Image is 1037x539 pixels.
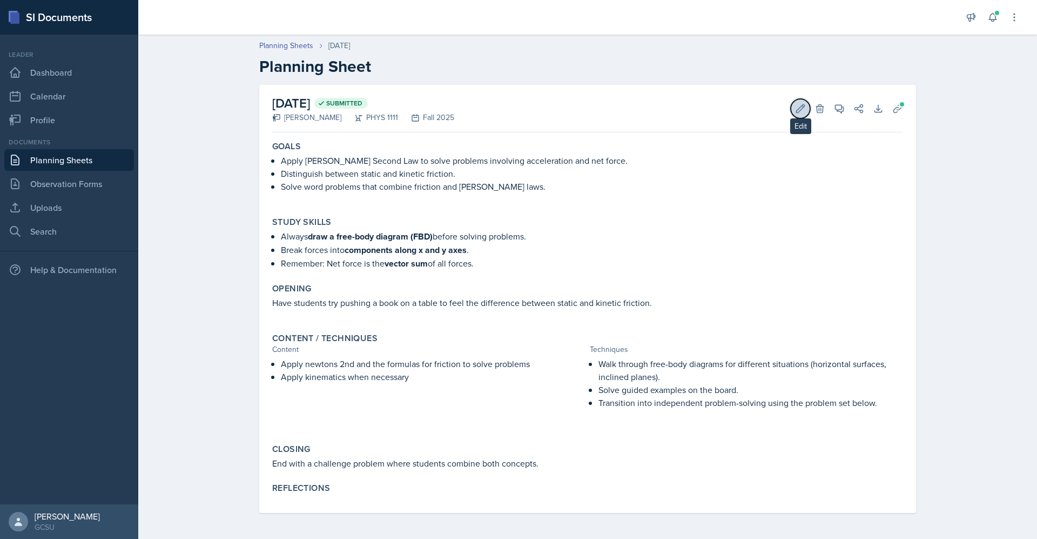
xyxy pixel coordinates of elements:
[598,357,903,383] p: Walk through free-body diagrams for different situations (horizontal surfaces, inclined planes).
[272,217,332,228] label: Study Skills
[398,112,454,123] div: Fall 2025
[272,333,378,344] label: Content / Techniques
[281,370,585,383] p: Apply kinematics when necessary
[281,257,903,270] p: Remember: Net force is the of all forces.
[272,141,301,152] label: Goals
[281,243,903,257] p: Break forces into .
[281,167,903,180] p: Distinguish between static and kinetic friction.
[272,296,903,309] p: Have students try pushing a book on a table to feel the difference between static and kinetic fri...
[272,457,903,470] p: End with a challenge problem where students combine both concepts.
[4,137,134,147] div: Documents
[4,259,134,281] div: Help & Documentation
[328,40,350,51] div: [DATE]
[272,483,330,494] label: Reflections
[35,522,100,533] div: GCSU
[326,99,362,108] span: Submitted
[345,244,467,256] strong: components along x and y axes
[4,173,134,195] a: Observation Forms
[272,344,585,355] div: Content
[4,221,134,242] a: Search
[598,396,903,409] p: Transition into independent problem-solving using the problem set below.
[35,511,100,522] div: [PERSON_NAME]
[4,62,134,83] a: Dashboard
[4,109,134,131] a: Profile
[385,257,428,270] strong: vector sum
[272,444,311,455] label: Closing
[4,50,134,59] div: Leader
[341,112,398,123] div: PHYS 1111
[598,383,903,396] p: Solve guided examples on the board.
[272,112,341,123] div: [PERSON_NAME]
[272,283,312,294] label: Opening
[308,230,433,243] strong: draw a free-body diagram (FBD)
[590,344,903,355] div: Techniques
[259,57,916,76] h2: Planning Sheet
[4,197,134,218] a: Uploads
[281,154,903,167] p: Apply [PERSON_NAME] Second Law to solve problems involving acceleration and net force.
[281,357,585,370] p: Apply newtons 2nd and the formulas for friction to solve problems
[281,180,903,193] p: Solve word problems that combine friction and [PERSON_NAME] laws.
[259,40,313,51] a: Planning Sheets
[281,230,903,243] p: Always before solving problems.
[791,99,810,118] button: Edit
[4,149,134,171] a: Planning Sheets
[4,85,134,107] a: Calendar
[272,94,454,113] h2: [DATE]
